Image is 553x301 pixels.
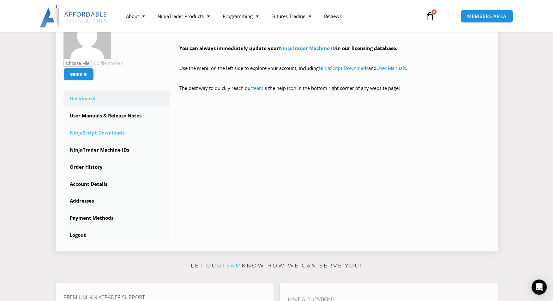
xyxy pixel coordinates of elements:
a: Programming [216,9,265,23]
p: Let our know how we can serve you! [56,261,498,271]
a: Logout [63,227,170,243]
a: NinjaTrader Machine ID [279,45,336,51]
a: NinjaTrader Products [151,9,216,23]
a: User Manuals & Release Notes [63,108,170,124]
img: 11ade8baaf66b7fcee611f068adbaedc44c77e1b2d11191391b4a9de478cae75 [63,11,111,59]
a: 0 [416,7,444,25]
a: User Manuals [376,65,406,71]
nav: Menu [120,9,418,23]
img: LogoAI | Affordable Indicators – NinjaTrader [40,5,108,28]
strong: You can always immediately update your in our licensing database. [179,45,397,51]
a: Addresses [63,193,170,209]
p: Use the menu on the left side to explore your account, including and . [179,64,490,82]
a: Account Details [63,176,170,192]
a: NinjaScript Downloads [319,65,368,71]
h4: Premium NinjaTrader Support [63,294,266,300]
span: MEMBERS AREA [467,14,507,19]
a: Payment Methods [63,210,170,226]
nav: Account pages [63,91,170,243]
a: Order History [63,159,170,175]
a: Reviews [317,9,348,23]
a: Futures Trading [265,9,317,23]
div: Hey ! Welcome to the Members Area. Thank you for being a valuable customer! [179,14,490,102]
div: Open Intercom Messenger [532,279,547,295]
span: 0 [431,9,436,15]
a: MEMBERS AREA [460,10,513,23]
a: NinjaTrader Machine IDs [63,142,170,158]
p: The best way to quickly reach our is the help icon in the bottom right corner of any website page! [179,84,490,102]
a: About [120,9,151,23]
a: team [222,262,242,269]
a: team [252,85,263,91]
a: NinjaScript Downloads [63,125,170,141]
a: Dashboard [63,91,170,107]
